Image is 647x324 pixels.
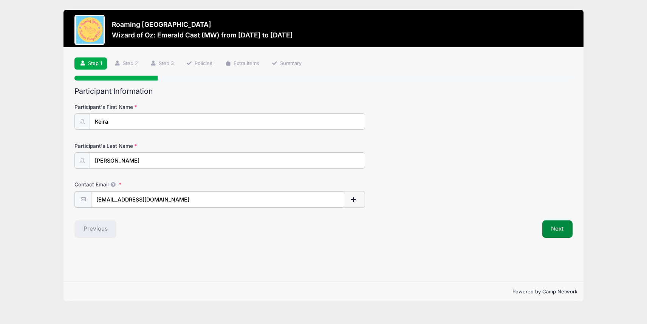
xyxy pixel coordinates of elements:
a: Extra Items [220,57,264,70]
a: Policies [181,57,218,70]
input: Participant's First Name [90,113,365,130]
label: Contact Email [74,181,240,188]
h3: Roaming [GEOGRAPHIC_DATA] [112,20,293,28]
a: Step 3 [145,57,179,70]
input: Participant's Last Name [90,152,365,169]
input: email@email.com [91,191,343,208]
a: Summary [266,57,306,70]
label: Participant's Last Name [74,142,240,150]
h3: Wizard of Oz: Emerald Cast (MW) from [DATE] to [DATE] [112,31,293,39]
h2: Participant Information [74,87,573,96]
a: Step 1 [74,57,107,70]
a: Step 2 [109,57,143,70]
p: Powered by Camp Network [70,288,577,296]
button: Next [542,220,573,238]
label: Participant's First Name [74,103,240,111]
